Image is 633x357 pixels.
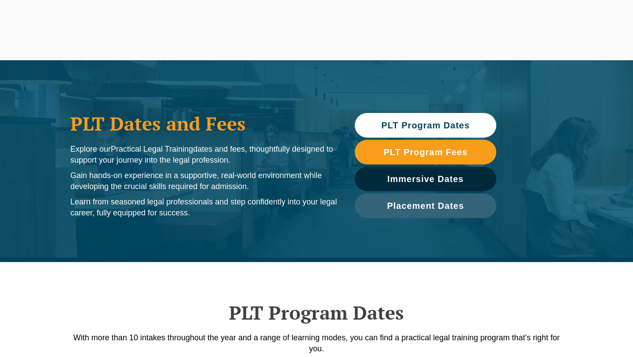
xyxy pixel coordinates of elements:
a: Immersive Dates [355,167,496,191]
span: PLT Program Dates [381,121,469,130]
h2: PLT Program Dates [66,302,567,324]
p: With more than 10 intakes throughout the year and a range of learning modes, you can find a pract... [66,332,567,354]
span: Placement Dates [387,201,464,210]
span: PLT Program Fees [383,148,467,157]
p: Gain hands-on experience in a supportive, real-world environment while developing the crucial ski... [70,170,337,192]
p: Explore our dates and fees, thoughtfully designed to support your journey into the legal profession. [70,144,337,166]
p: Learn from seasoned legal professionals and step confidently into your legal career, fully equipp... [70,197,337,219]
span: Practical Legal Training [111,145,193,153]
h1: PLT Dates and Fees [70,113,337,135]
span: Immersive Dates [387,175,464,183]
a: PLT Program Dates [355,113,496,138]
a: PLT Program Fees [355,140,496,164]
a: Placement Dates [355,193,496,218]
